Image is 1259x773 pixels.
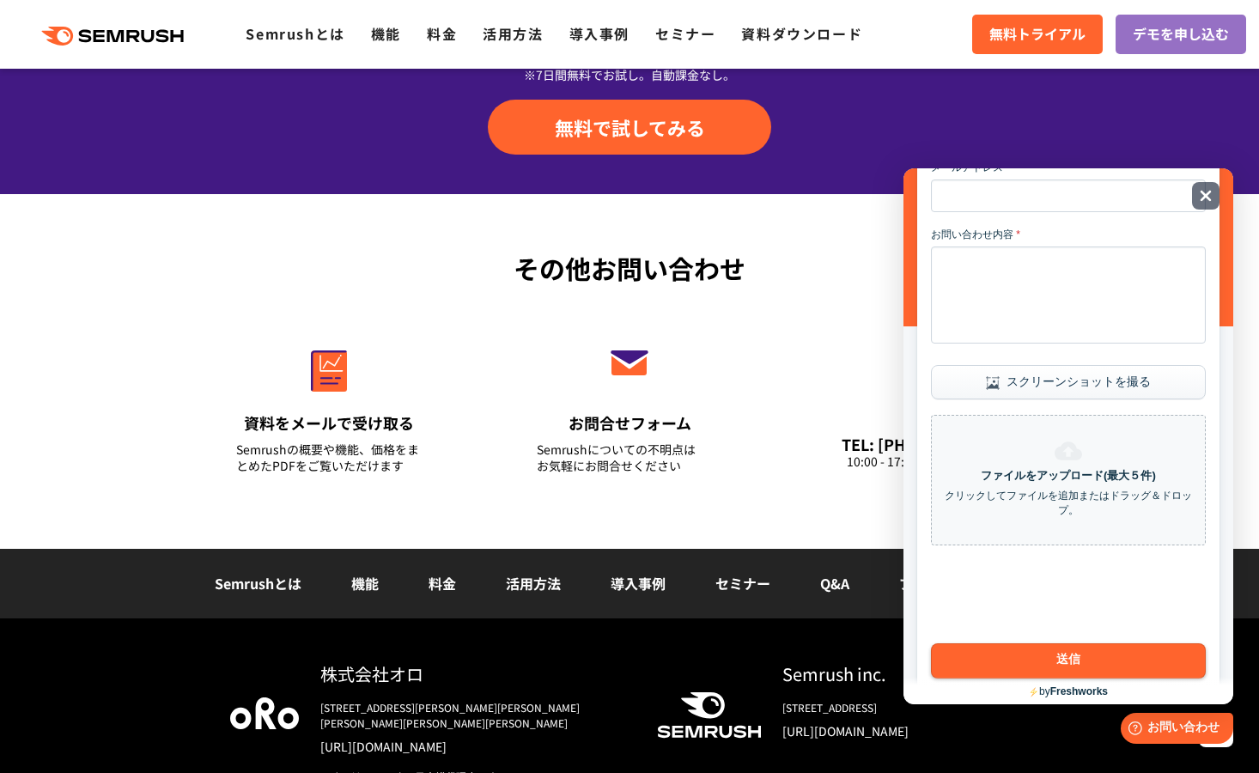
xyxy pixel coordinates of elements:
a: 活用方法 [506,573,561,593]
div: ※7日間無料でお試し。自動課金なし。 [179,66,1080,83]
div: 株式会社オロ [320,661,629,686]
div: 資料をメールで受け取る [236,412,422,434]
div: 10:00 - 17:00 (土日祝除く平日) [837,453,1023,470]
iframe: Help widget [903,168,1233,704]
b: Freshworks [147,517,204,529]
div: TEL: [PHONE_NUMBER] [837,435,1023,453]
a: Q&A [820,573,849,593]
button: 送信 [27,475,302,510]
a: 活用方法 [483,23,543,44]
span: 無料で試してみる [555,114,705,140]
a: セミナー [655,23,715,44]
iframe: Help widget launcher [1106,706,1240,754]
a: ブログ [899,573,940,593]
a: [URL][DOMAIN_NAME] [320,738,629,755]
a: 機能 [351,573,379,593]
div: お問合せフォーム [537,412,722,434]
a: デモを申し込む [1116,15,1246,54]
div: [STREET_ADDRESS] [782,700,1029,715]
a: 機能 [371,23,401,44]
a: 料金 [427,23,457,44]
a: 資料ダウンロード [741,23,862,44]
span: 無料トライアル [989,23,1086,46]
a: [URL][DOMAIN_NAME] [782,722,1029,740]
iframe: reCAPTCHA [34,393,295,460]
div: Semrush inc. [782,661,1029,686]
a: お問合せフォーム Semrushについての不明点はお気軽にお問合せください [501,313,758,496]
div: その他お問い合わせ [179,249,1080,288]
div: Semrushの概要や機能、価格をまとめたPDFをご覧いただけます [236,441,422,474]
a: 料金 [429,573,456,593]
a: Semrushとは [215,573,301,593]
a: 無料トライアル [972,15,1103,54]
img: oro company [230,697,299,728]
a: 導入事例 [611,573,666,593]
div: お電話 [837,412,1023,434]
a: セミナー [715,573,770,593]
a: 導入事例 [569,23,629,44]
div: Semrushについての不明点は お気軽にお問合せください [537,441,722,474]
a: 無料で試してみる [488,100,771,155]
a: byFreshworks [125,517,204,529]
div: [STREET_ADDRESS][PERSON_NAME][PERSON_NAME][PERSON_NAME][PERSON_NAME][PERSON_NAME] [320,700,629,731]
span: デモを申し込む [1133,23,1229,46]
a: Semrushとは [246,23,344,44]
a: 資料をメールで受け取る Semrushの概要や機能、価格をまとめたPDFをご覧いただけます [200,313,458,496]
